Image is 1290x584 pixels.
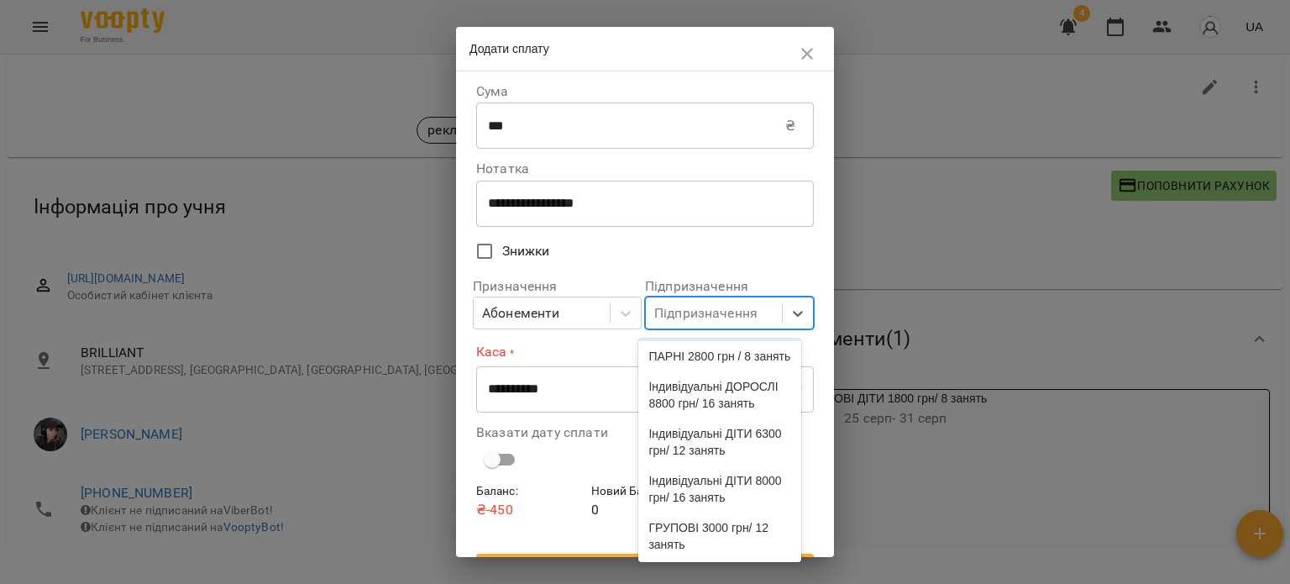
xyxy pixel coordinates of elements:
[645,280,814,293] label: Підпризначення
[476,343,814,362] label: Каса
[638,513,800,560] div: ГРУПОВІ 3000 грн/ 12 занять
[473,280,642,293] label: Призначення
[638,466,800,513] div: Індивідуальні ДІТИ 8000 грн/ 16 занять
[476,162,814,176] label: Нотатка
[476,85,814,98] label: Сума
[591,482,700,501] h6: Новий Баланс :
[588,479,703,523] div: 0
[638,371,800,418] div: Індивідуальні ДОРОСЛІ 8800 грн/ 16 занять
[476,426,814,439] label: Вказати дату сплати
[638,418,800,466] div: Індивідуальні ДІТИ 6300 грн/ 12 занять
[638,341,800,371] div: ПАРНІ 2800 грн / 8 занять
[654,303,758,324] div: Підпризначення
[476,482,585,501] h6: Баланс :
[785,116,795,136] p: ₴
[482,303,559,324] div: Абонементи
[469,42,549,55] span: Додати сплату
[476,500,585,520] p: ₴ -450
[502,241,550,261] span: Знижки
